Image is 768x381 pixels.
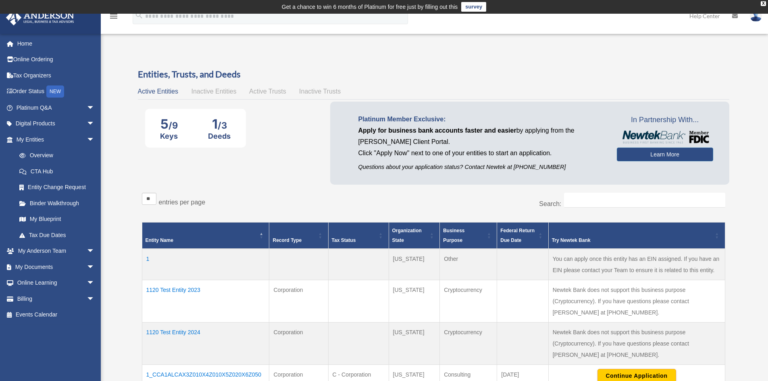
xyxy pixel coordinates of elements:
[440,280,497,323] td: Cryptocurrency
[6,243,107,259] a: My Anderson Teamarrow_drop_down
[6,307,107,323] a: Events Calendar
[11,195,103,211] a: Binder Walkthrough
[142,223,269,249] th: Entity Name: Activate to invert sorting
[160,132,178,140] div: Keys
[142,249,269,280] td: 1
[87,116,103,132] span: arrow_drop_down
[358,162,605,172] p: Questions about your application status? Contact Newtek at [PHONE_NUMBER]
[539,200,561,207] label: Search:
[208,132,231,140] div: Deeds
[358,114,605,125] p: Platinum Member Exclusive:
[6,100,107,116] a: Platinum Q&Aarrow_drop_down
[358,125,605,148] p: by applying from the [PERSON_NAME] Client Portal.
[11,179,103,196] a: Entity Change Request
[358,127,516,134] span: Apply for business bank accounts faster and easier
[389,223,440,249] th: Organization State: Activate to sort
[358,148,605,159] p: Click "Apply Now" next to one of your entities to start an application.
[761,1,766,6] div: close
[191,88,236,95] span: Inactive Entities
[750,10,762,22] img: User Pic
[87,275,103,291] span: arrow_drop_down
[552,235,713,245] div: Try Newtek Bank
[282,2,458,12] div: Get a chance to win 6 months of Platinum for free just by filling out this
[46,85,64,98] div: NEW
[11,227,103,243] a: Tax Due Dates
[208,116,231,132] div: 1
[11,211,103,227] a: My Blueprint
[548,223,725,249] th: Try Newtek Bank : Activate to sort
[87,243,103,260] span: arrow_drop_down
[109,11,119,21] i: menu
[138,88,178,95] span: Active Entities
[497,223,548,249] th: Federal Return Due Date: Activate to sort
[159,199,206,206] label: entries per page
[548,249,725,280] td: You can apply once this entity has an EIN assigned. If you have an EIN please contact your Team t...
[440,223,497,249] th: Business Purpose: Activate to sort
[146,237,173,243] span: Entity Name
[461,2,486,12] a: survey
[617,148,713,161] a: Learn More
[218,120,227,131] span: /3
[142,280,269,323] td: 1120 Test Entity 2023
[4,10,77,25] img: Anderson Advisors Platinum Portal
[6,275,107,291] a: Online Learningarrow_drop_down
[617,114,713,127] span: In Partnership With...
[249,88,286,95] span: Active Trusts
[392,228,422,243] span: Organization State
[548,323,725,365] td: Newtek Bank does not support this business purpose (Cryptocurrency). If you have questions please...
[169,120,178,131] span: /9
[269,223,328,249] th: Record Type: Activate to sort
[443,228,464,243] span: Business Purpose
[269,323,328,365] td: Corporation
[11,163,103,179] a: CTA Hub
[6,52,107,68] a: Online Ordering
[6,259,107,275] a: My Documentsarrow_drop_down
[6,35,107,52] a: Home
[328,223,389,249] th: Tax Status: Activate to sort
[6,116,107,132] a: Digital Productsarrow_drop_down
[6,83,107,100] a: Order StatusNEW
[142,323,269,365] td: 1120 Test Entity 2024
[87,100,103,116] span: arrow_drop_down
[332,237,356,243] span: Tax Status
[87,131,103,148] span: arrow_drop_down
[440,249,497,280] td: Other
[548,280,725,323] td: Newtek Bank does not support this business purpose (Cryptocurrency). If you have questions please...
[389,323,440,365] td: [US_STATE]
[6,67,107,83] a: Tax Organizers
[87,259,103,275] span: arrow_drop_down
[273,237,302,243] span: Record Type
[299,88,341,95] span: Inactive Trusts
[389,280,440,323] td: [US_STATE]
[135,11,144,20] i: search
[6,291,107,307] a: Billingarrow_drop_down
[500,228,535,243] span: Federal Return Due Date
[11,148,99,164] a: Overview
[440,323,497,365] td: Cryptocurrency
[160,116,178,132] div: 5
[389,249,440,280] td: [US_STATE]
[6,131,103,148] a: My Entitiesarrow_drop_down
[621,131,709,144] img: NewtekBankLogoSM.png
[109,14,119,21] a: menu
[87,291,103,307] span: arrow_drop_down
[269,280,328,323] td: Corporation
[138,68,729,81] h3: Entities, Trusts, and Deeds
